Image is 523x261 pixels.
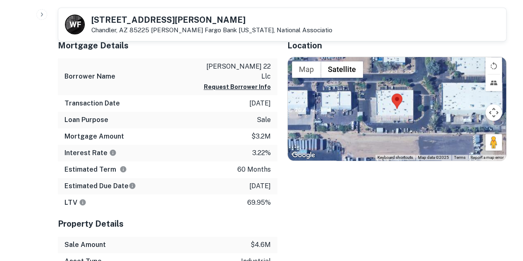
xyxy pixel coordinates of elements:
img: Google [290,150,317,160]
button: Keyboard shortcuts [377,155,413,160]
p: Chandler, AZ 85225 [91,26,332,34]
svg: LTVs displayed on the website are for informational purposes only and may be reported incorrectly... [79,199,86,206]
button: Map camera controls [485,104,502,121]
svg: Estimate is based on a standard schedule for this type of loan. [129,182,136,189]
a: Report a map error [470,155,504,160]
button: Show street map [292,61,321,78]
a: Open this area in Google Maps (opens a new window) [290,150,317,160]
iframe: Chat Widget [482,195,523,235]
h5: [STREET_ADDRESS][PERSON_NAME] [91,16,332,24]
h6: Estimated Due Date [64,181,136,191]
p: 60 months [237,165,271,175]
p: $3.2m [251,132,271,141]
button: Rotate map counterclockwise [485,57,502,74]
svg: Term is based on a standard schedule for this type of loan. [119,165,127,173]
p: $4.6m [251,240,271,250]
p: W F [69,19,81,30]
h6: LTV [64,198,86,208]
h6: Sale Amount [64,240,106,250]
button: Show satellite imagery [321,61,363,78]
h6: Estimated Term [64,165,127,175]
p: [PERSON_NAME] 22 llc [196,62,271,81]
p: 3.22% [252,148,271,158]
button: Request Borrower Info [204,82,271,92]
a: Terms (opens in new tab) [454,155,466,160]
h6: Mortgage Amount [64,132,124,141]
a: [PERSON_NAME] Fargo Bank [US_STATE], National Associatio [151,26,332,34]
h6: Loan Purpose [64,115,108,125]
h5: Mortgage Details [58,39,277,52]
button: Drag Pegman onto the map to open Street View [485,134,502,151]
svg: The interest rates displayed on the website are for informational purposes only and may be report... [109,149,117,156]
p: [DATE] [249,181,271,191]
h6: Transaction Date [64,98,120,108]
p: 69.95% [247,198,271,208]
p: sale [257,115,271,125]
h5: Location [287,39,507,52]
button: Tilt map [485,74,502,91]
span: Map data ©2025 [418,155,449,160]
p: [DATE] [249,98,271,108]
h5: Property Details [58,218,277,230]
h6: Borrower Name [64,72,115,81]
h6: Interest Rate [64,148,117,158]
